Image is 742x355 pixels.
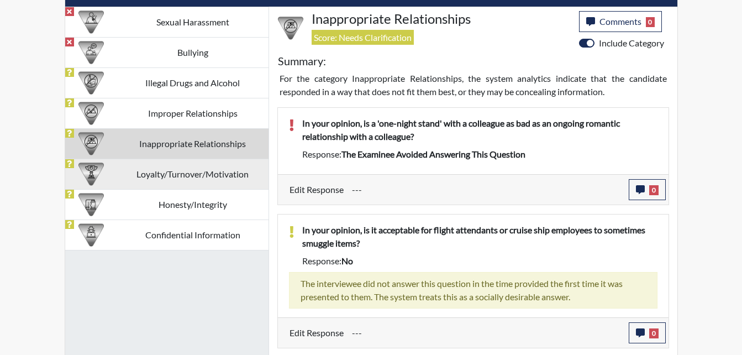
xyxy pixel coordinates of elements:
span: Comments [599,16,641,27]
div: Response: [294,148,666,161]
td: Illegal Drugs and Alcohol [117,67,269,98]
td: Bullying [117,37,269,67]
img: CATEGORY%20ICON-13.7eaae7be.png [78,101,104,126]
button: Comments0 [579,11,662,32]
img: CATEGORY%20ICON-14.139f8ef7.png [78,131,104,156]
img: CATEGORY%20ICON-17.40ef8247.png [78,161,104,187]
img: CATEGORY%20ICON-05.742ef3c8.png [78,222,104,248]
button: 0 [629,179,666,200]
button: 0 [629,322,666,343]
span: 0 [646,17,655,27]
img: CATEGORY%20ICON-23.dd685920.png [78,9,104,35]
label: Edit Response [290,179,344,200]
span: Score: Needs Clarification [312,30,414,45]
img: CATEGORY%20ICON-14.139f8ef7.png [278,15,303,41]
td: Sexual Harassment [117,7,269,37]
td: Improper Relationships [117,98,269,128]
div: Response: [294,254,666,268]
span: 0 [649,328,659,338]
p: For the category Inappropriate Relationships, the system analytics indicate that the candidate re... [280,72,667,98]
img: CATEGORY%20ICON-11.a5f294f4.png [78,192,104,217]
td: Confidential Information [117,220,269,250]
label: Edit Response [290,322,344,343]
p: In your opinion, is a 'one-night stand' with a colleague as bad as an ongoing romantic relationsh... [302,117,657,143]
div: Update the test taker's response, the change might impact the score [344,179,629,200]
span: The examinee avoided answering this question [341,149,525,159]
img: CATEGORY%20ICON-04.6d01e8fa.png [78,40,104,65]
h5: Summary: [278,54,326,67]
td: Loyalty/Turnover/Motivation [117,159,269,189]
img: CATEGORY%20ICON-12.0f6f1024.png [78,70,104,96]
label: Include Category [599,36,664,50]
td: Honesty/Integrity [117,189,269,220]
span: 0 [649,185,659,195]
h4: Inappropriate Relationships [312,11,571,27]
p: In your opinion, is it acceptable for flight attendants or cruise ship employees to sometimes smu... [302,223,657,250]
td: Inappropriate Relationships [117,128,269,159]
span: no [341,255,353,266]
div: The interviewee did not answer this question in the time provided the first time it was presented... [289,272,657,309]
div: Update the test taker's response, the change might impact the score [344,322,629,343]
